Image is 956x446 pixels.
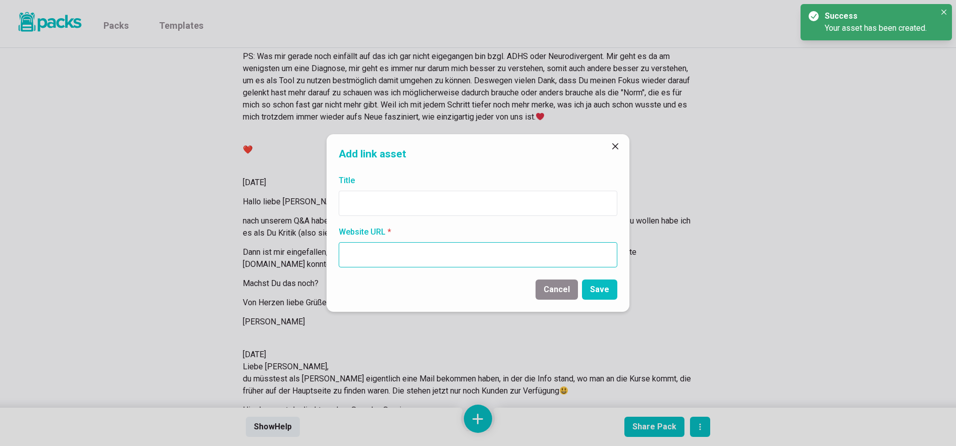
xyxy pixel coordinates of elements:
[938,6,950,18] button: Close
[536,280,578,300] button: Cancel
[825,10,932,22] div: Success
[339,175,611,187] label: Title
[582,280,617,300] button: Save
[339,226,611,238] label: Website URL
[825,22,936,34] div: Your asset has been created.
[327,134,629,170] header: Add link asset
[607,138,623,154] button: Close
